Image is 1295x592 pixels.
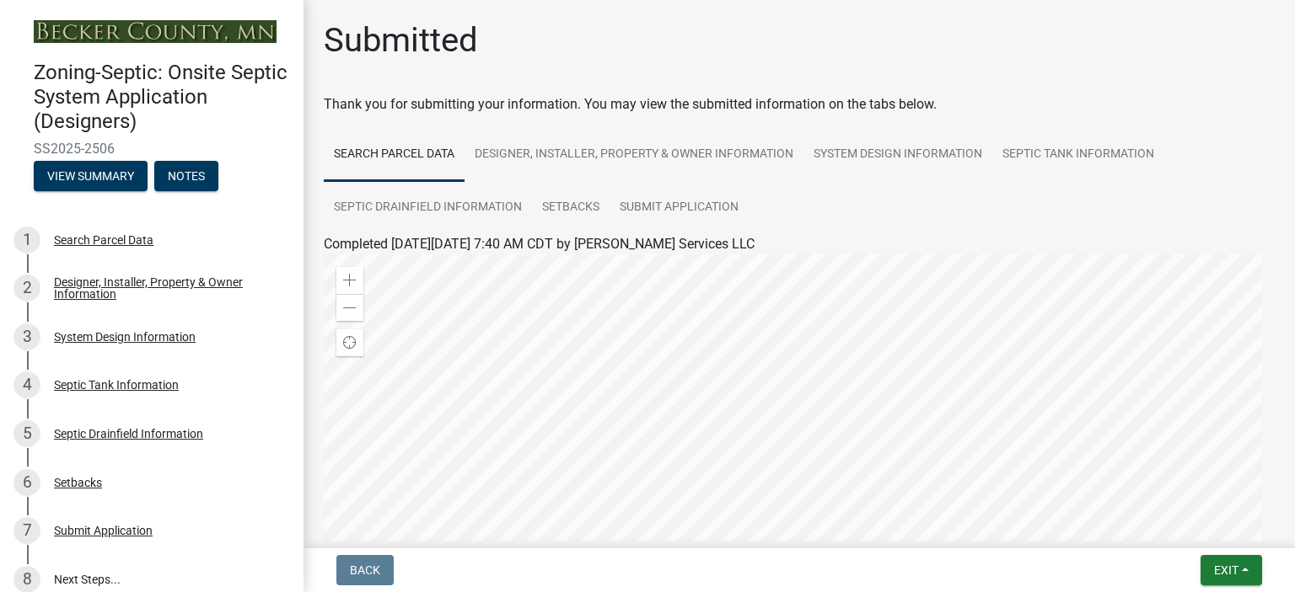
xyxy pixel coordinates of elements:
img: Becker County, Minnesota [34,20,277,43]
div: 4 [13,371,40,398]
a: Search Parcel Data [324,128,465,182]
a: Septic Drainfield Information [324,181,532,235]
button: Exit [1201,555,1262,585]
button: Back [336,555,394,585]
div: 3 [13,323,40,350]
a: Designer, Installer, Property & Owner Information [465,128,803,182]
div: 1 [13,227,40,253]
a: Submit Application [610,181,749,235]
div: 7 [13,517,40,544]
div: Septic Tank Information [54,379,179,391]
div: Search Parcel Data [54,234,153,246]
span: Exit [1214,563,1239,577]
div: Submit Application [54,525,153,536]
span: SS2025-2506 [34,141,270,157]
div: Septic Drainfield Information [54,428,203,440]
wm-modal-confirm: Summary [34,170,148,184]
h1: Submitted [324,20,478,61]
button: View Summary [34,161,148,191]
a: System Design Information [803,128,992,182]
wm-modal-confirm: Notes [154,170,218,184]
div: Thank you for submitting your information. You may view the submitted information on the tabs below. [324,94,1275,115]
span: Back [350,563,380,577]
div: 6 [13,469,40,496]
div: Zoom out [336,294,363,321]
div: Setbacks [54,477,102,488]
span: Completed [DATE][DATE] 7:40 AM CDT by [PERSON_NAME] Services LLC [324,236,755,252]
div: System Design Information [54,331,196,343]
a: Septic Tank Information [992,128,1164,182]
div: Find my location [336,329,363,356]
div: 5 [13,420,40,447]
div: Designer, Installer, Property & Owner Information [54,276,277,300]
h4: Zoning-Septic: Onsite Septic System Application (Designers) [34,61,290,133]
button: Notes [154,161,218,191]
div: Zoom in [336,267,363,294]
a: Setbacks [532,181,610,235]
div: 2 [13,275,40,301]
